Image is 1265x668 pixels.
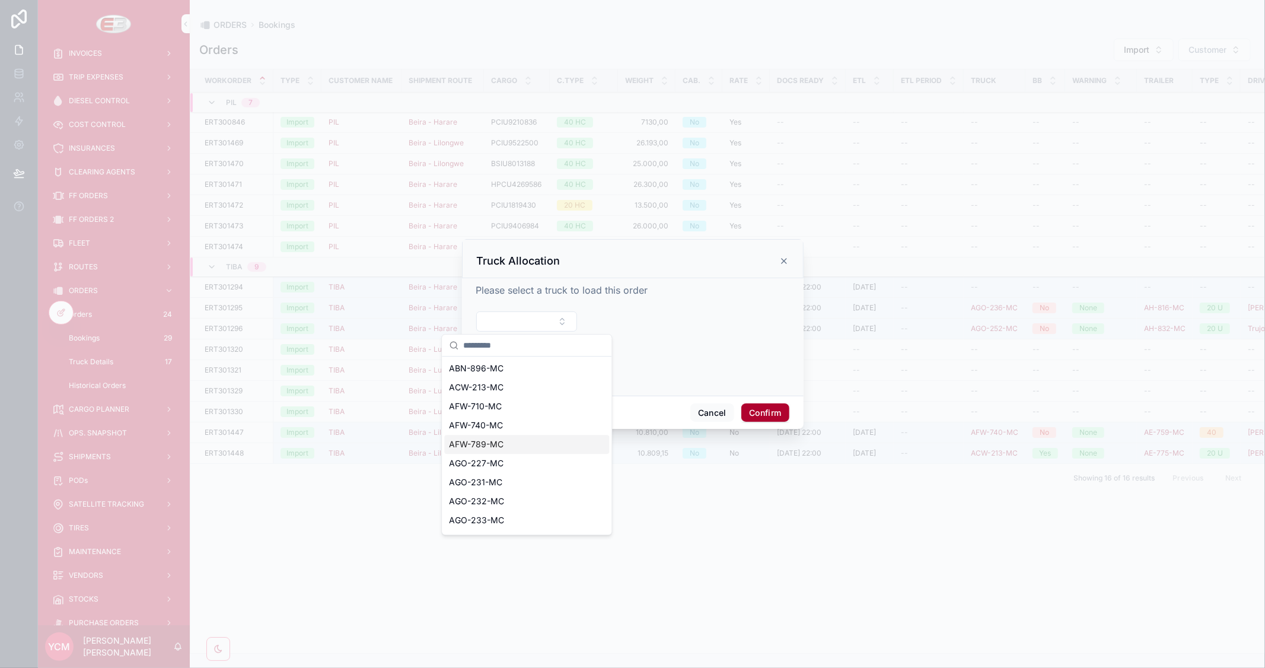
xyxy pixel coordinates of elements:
div: Suggestions [442,357,611,535]
span: ACW-213-MC [449,381,504,393]
span: Please select a truck to load this order [476,284,648,296]
h3: Truck Allocation [477,254,560,268]
button: Select Button [476,311,578,332]
span: AFW-740-MC [449,419,503,431]
span: AFW-710-MC [449,400,502,412]
span: ABN-896-MC [449,362,504,374]
span: AGO-227-MC [449,457,504,469]
button: Confirm [741,403,789,422]
span: AGO-235-MC [449,533,504,545]
button: Cancel [690,403,734,422]
span: AGO-232-MC [449,495,504,507]
span: AGO-231-MC [449,476,502,488]
span: AGO-233-MC [449,514,504,526]
span: AFW-789-MC [449,438,504,450]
